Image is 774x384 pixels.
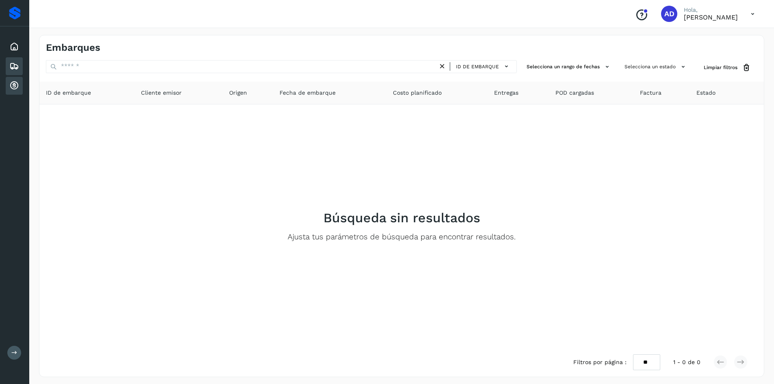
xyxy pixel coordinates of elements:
span: ID de embarque [456,63,499,70]
span: Limpiar filtros [704,64,737,71]
p: ANGELICA DOMINGUEZ HERNANDEZ [684,13,738,21]
span: ID de embarque [46,89,91,97]
span: POD cargadas [555,89,594,97]
h2: Búsqueda sin resultados [323,210,480,226]
span: Fecha de embarque [280,89,336,97]
span: Entregas [494,89,518,97]
span: Cliente emisor [141,89,182,97]
span: 1 - 0 de 0 [673,358,700,367]
h4: Embarques [46,42,100,54]
div: Cuentas por cobrar [6,77,23,95]
div: Inicio [6,38,23,56]
button: Limpiar filtros [697,60,757,75]
span: Estado [696,89,715,97]
p: Ajusta tus parámetros de búsqueda para encontrar resultados. [288,232,516,242]
span: Filtros por página : [573,358,627,367]
button: Selecciona un estado [621,60,691,74]
span: Costo planificado [393,89,442,97]
div: Embarques [6,57,23,75]
span: Origen [229,89,247,97]
button: Selecciona un rango de fechas [523,60,615,74]
button: ID de embarque [453,61,513,72]
span: Factura [640,89,661,97]
p: Hola, [684,7,738,13]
